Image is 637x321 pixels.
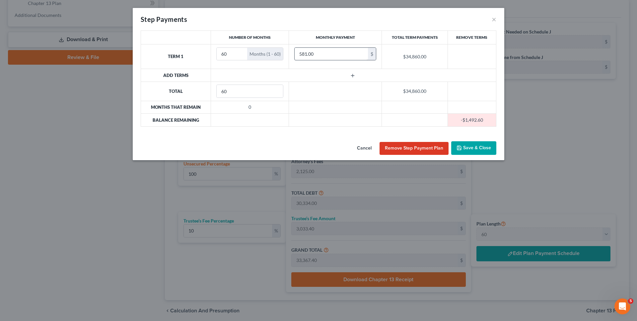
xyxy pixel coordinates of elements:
td: -$1,492.60 [448,114,496,126]
th: Months that Remain [141,101,211,113]
iframe: Intercom live chat [614,298,630,314]
input: 0.00 [295,48,368,60]
button: Remove Step Payment Plan [380,142,449,155]
th: Total [141,82,211,101]
td: $34,860.00 [382,82,448,101]
th: Term 1 [141,44,211,69]
th: Total Term Payments [382,31,448,44]
div: Months (1 - 60) [247,48,283,60]
th: Add Terms [141,69,211,82]
input: -- [217,48,248,60]
input: -- [217,85,283,97]
span: 5 [628,298,633,304]
div: Step Payments [141,15,187,24]
td: 0 [211,101,289,113]
div: $ [368,48,376,60]
button: Cancel [352,142,377,155]
th: Remove Terms [448,31,496,44]
th: Balance Remaining [141,114,211,126]
td: $34,860.00 [382,44,448,69]
th: Number of Months [211,31,289,44]
button: × [492,15,496,23]
button: Save & Close [451,141,496,155]
th: Monthly Payment [289,31,382,44]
